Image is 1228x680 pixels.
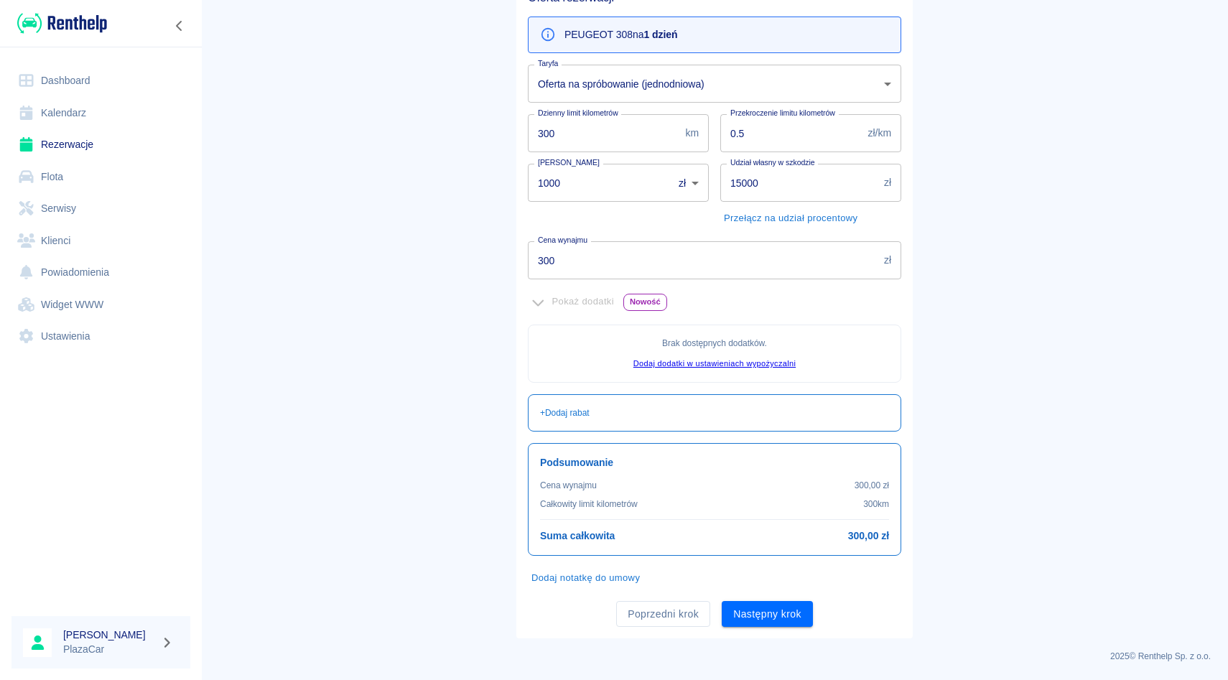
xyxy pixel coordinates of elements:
h6: Podsumowanie [540,455,889,470]
button: Następny krok [722,601,813,628]
label: Taryfa [538,58,558,69]
p: 300 km [863,498,889,511]
p: zł/km [868,126,891,141]
h6: Suma całkowita [540,528,615,544]
h6: [PERSON_NAME] [63,628,155,642]
p: zł [884,253,891,268]
a: Rezerwacje [11,129,190,161]
button: Zwiń nawigację [169,17,190,35]
p: Cena wynajmu [540,479,597,492]
a: Ustawienia [11,320,190,353]
b: 1 dzień [643,29,677,40]
label: Przekroczenie limitu kilometrów [730,108,835,118]
label: [PERSON_NAME] [538,157,600,168]
img: Renthelp logo [17,11,107,35]
div: zł [669,164,709,202]
button: Przełącz na udział procentowy [720,208,861,230]
label: Dzienny limit kilometrów [538,108,618,118]
label: Cena wynajmu [538,235,587,246]
a: Klienci [11,225,190,257]
a: Dashboard [11,65,190,97]
p: Całkowity limit kilometrów [540,498,638,511]
a: Widget WWW [11,289,190,321]
p: zł [884,175,891,190]
span: Nowość [624,294,666,309]
div: Oferta na spróbowanie (jednodniowa) [528,65,901,103]
p: PlazaCar [63,642,155,657]
a: Dodaj dodatki w ustawieniach wypożyczalni [633,359,796,368]
a: Powiadomienia [11,256,190,289]
a: Kalendarz [11,97,190,129]
p: PEUGEOT 308 na [564,27,678,42]
a: Serwisy [11,192,190,225]
button: Poprzedni krok [616,601,710,628]
a: Flota [11,161,190,193]
p: 300,00 zł [855,479,889,492]
p: + Dodaj rabat [540,406,590,419]
p: km [685,126,699,141]
a: Renthelp logo [11,11,107,35]
h6: 300,00 zł [848,528,889,544]
label: Udział własny w szkodzie [730,157,815,168]
p: Brak dostępnych dodatków . [540,337,889,350]
button: Dodaj notatkę do umowy [528,567,643,590]
p: 2025 © Renthelp Sp. z o.o. [218,650,1211,663]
